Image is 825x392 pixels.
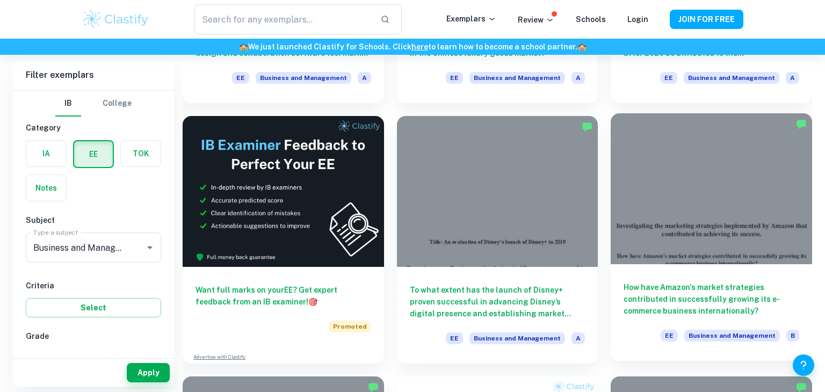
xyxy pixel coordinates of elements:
span: Business and Management [684,330,780,342]
span: Promoted [329,321,371,332]
h6: Grade [26,330,161,342]
button: JOIN FOR FREE [670,10,743,29]
img: Marked [796,119,807,129]
button: EE [74,141,113,167]
img: Thumbnail [183,116,384,267]
label: Type a subject [33,228,78,237]
span: A [358,72,371,84]
a: Want full marks on yourEE? Get expert feedback from an IB examiner!PromotedAdvertise with Clastify [183,116,384,364]
span: Business and Management [469,332,565,344]
h6: Filter exemplars [13,60,174,90]
h6: Want full marks on your EE ? Get expert feedback from an IB examiner! [196,284,371,308]
button: Apply [127,363,170,382]
span: B [786,330,799,342]
span: EE [446,72,463,84]
p: Exemplars [446,13,496,25]
img: Marked [582,121,592,132]
img: Clastify logo [82,9,150,30]
span: A [786,72,799,84]
h6: Criteria [26,280,161,292]
h6: Subject [26,214,161,226]
button: TOK [121,141,161,166]
span: A [571,332,585,344]
button: Notes [26,175,66,201]
span: Business and Management [469,72,565,84]
span: Business and Management [684,72,779,84]
button: Help and Feedback [793,354,814,376]
button: Open [142,240,157,255]
a: Login [627,15,648,24]
span: EE [232,72,249,84]
div: Filter type choice [55,91,132,117]
h6: Category [26,122,161,134]
a: To what extent has the launch of Disney+ proven successful in advancing Disney’s digital presence... [397,116,598,364]
p: Review [518,14,554,26]
h6: How have Amazon's market strategies contributed in successfully growing its e-commerce business i... [624,281,799,317]
span: 🏫 [577,42,587,51]
button: Select [26,298,161,317]
button: IB [55,91,81,117]
span: 🎯 [308,297,317,306]
span: EE [446,332,463,344]
h6: We just launched Clastify for Schools. Click to learn how to become a school partner. [2,41,823,53]
a: Schools [576,15,606,24]
span: A [571,72,585,84]
a: here [411,42,428,51]
span: 🏫 [239,42,248,51]
button: IA [26,141,66,166]
button: College [103,91,132,117]
span: EE [660,72,677,84]
h6: To what extent has the launch of Disney+ proven successful in advancing Disney’s digital presence... [410,284,585,320]
span: EE [661,330,678,342]
a: Advertise with Clastify [193,353,245,361]
span: Business and Management [256,72,351,84]
a: How have Amazon's market strategies contributed in successfully growing its e-commerce business i... [611,116,812,364]
input: Search for any exemplars... [194,4,372,34]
